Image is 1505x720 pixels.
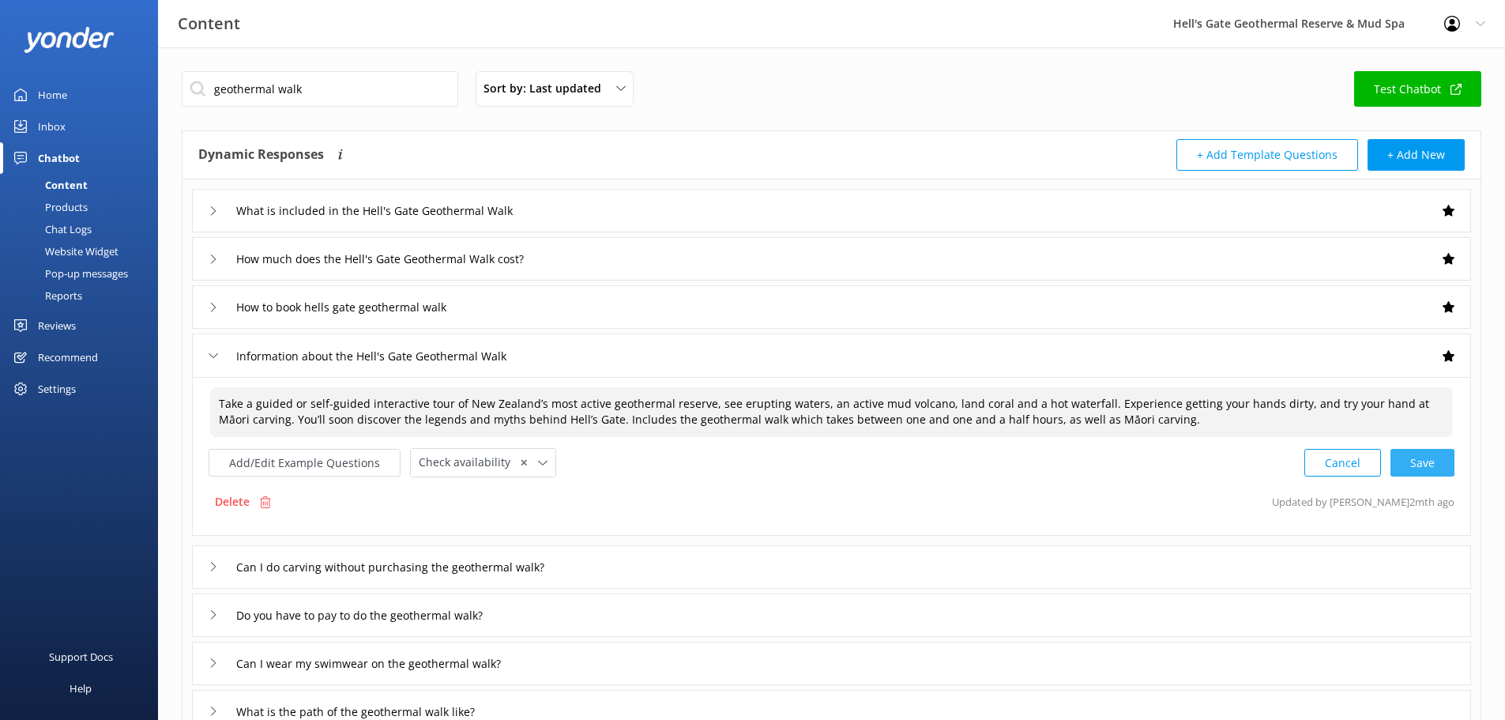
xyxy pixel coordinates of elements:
div: Settings [38,373,76,405]
button: Add/Edit Example Questions [209,449,401,477]
div: Support Docs [49,641,113,673]
div: Home [38,79,67,111]
div: Chatbot [38,142,80,174]
a: Website Widget [9,240,158,262]
span: Sort by: Last updated [483,80,611,97]
p: Updated by [PERSON_NAME] 2mth ago [1272,487,1454,517]
div: Content [9,174,88,196]
div: Reviews [38,310,76,341]
a: Pop-up messages [9,262,158,285]
a: Test Chatbot [1354,71,1481,107]
div: Pop-up messages [9,262,128,285]
button: Cancel [1304,449,1381,477]
div: Recommend [38,341,98,373]
input: Search all Chatbot Content [182,71,458,107]
button: Save [1390,449,1454,477]
p: Delete [215,493,250,511]
div: Website Widget [9,240,119,262]
a: Content [9,174,158,196]
span: ✕ [520,455,528,470]
h4: Dynamic Responses [198,139,324,171]
a: Chat Logs [9,218,158,240]
div: Reports [9,285,82,307]
div: Help [70,673,92,704]
button: + Add New [1368,139,1465,171]
div: Products [9,196,88,218]
h3: Content [178,11,240,36]
div: Inbox [38,111,66,142]
button: + Add Template Questions [1176,139,1358,171]
span: Check availability [419,454,520,471]
a: Reports [9,285,158,307]
img: yonder-white-logo.png [24,27,115,53]
div: Chat Logs [9,218,92,240]
textarea: Take a guided or self-guided interactive tour of New Zealand’s most active geothermal reserve, se... [210,387,1453,437]
a: Products [9,196,158,218]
